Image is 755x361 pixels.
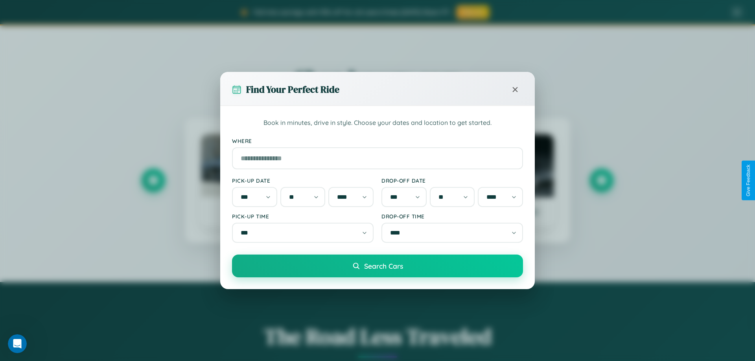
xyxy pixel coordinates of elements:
[381,177,523,184] label: Drop-off Date
[232,213,374,220] label: Pick-up Time
[232,137,523,144] label: Where
[364,262,403,270] span: Search Cars
[232,177,374,184] label: Pick-up Date
[381,213,523,220] label: Drop-off Time
[232,118,523,128] p: Book in minutes, drive in style. Choose your dates and location to get started.
[246,83,339,96] h3: Find Your Perfect Ride
[232,255,523,277] button: Search Cars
